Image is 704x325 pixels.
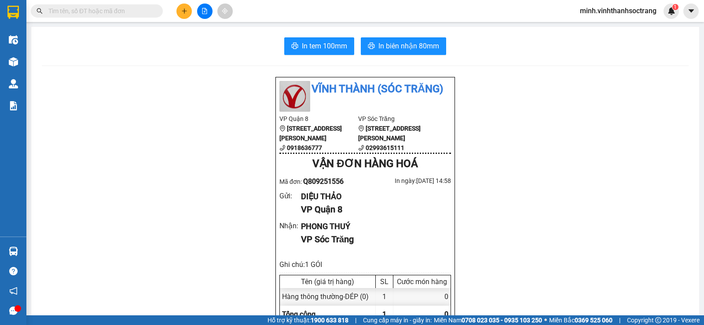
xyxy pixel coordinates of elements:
[181,8,187,14] span: plus
[9,247,18,256] img: warehouse-icon
[302,40,347,51] span: In tem 100mm
[358,114,437,124] li: VP Sóc Trăng
[48,6,152,16] input: Tìm tên, số ĐT hoặc mã đơn
[544,318,547,322] span: ⚪️
[9,79,18,88] img: warehouse-icon
[619,315,620,325] span: |
[268,315,348,325] span: Hỗ trợ kỹ thuật:
[311,317,348,324] strong: 1900 633 818
[9,287,18,295] span: notification
[9,57,18,66] img: warehouse-icon
[176,4,192,19] button: plus
[9,35,18,44] img: warehouse-icon
[279,156,451,172] div: VẬN ĐƠN HÀNG HOÁ
[549,315,612,325] span: Miền Bắc
[358,125,421,142] b: [STREET_ADDRESS][PERSON_NAME]
[7,6,19,19] img: logo-vxr
[303,177,344,186] span: Q809251556
[9,267,18,275] span: question-circle
[291,42,298,51] span: printer
[301,203,444,216] div: VP Quận 8
[37,8,43,14] span: search
[217,4,233,19] button: aim
[672,4,678,10] sup: 1
[683,4,699,19] button: caret-down
[9,101,18,110] img: solution-icon
[687,7,695,15] span: caret-down
[279,81,451,98] li: Vĩnh Thành (Sóc Trăng)
[301,220,444,233] div: PHONG THUÝ
[376,288,393,305] div: 1
[282,278,373,286] div: Tên (giá trị hàng)
[301,233,444,246] div: VP Sóc Trăng
[279,81,310,112] img: logo.jpg
[279,259,451,270] div: Ghi chú: 1 GÓI
[279,125,342,142] b: [STREET_ADDRESS][PERSON_NAME]
[434,315,542,325] span: Miền Nam
[378,278,391,286] div: SL
[382,310,386,318] span: 1
[279,176,365,187] div: Mã đơn:
[197,4,213,19] button: file-add
[368,42,375,51] span: printer
[279,190,301,201] div: Gửi :
[674,4,677,10] span: 1
[365,176,451,186] div: In ngày: [DATE] 14:58
[279,145,286,151] span: phone
[363,315,432,325] span: Cung cấp máy in - giấy in:
[378,40,439,51] span: In biên nhận 80mm
[282,310,315,318] span: Tổng cộng
[655,317,661,323] span: copyright
[279,220,301,231] div: Nhận :
[462,317,542,324] strong: 0708 023 035 - 0935 103 250
[361,37,446,55] button: printerIn biên nhận 80mm
[355,315,356,325] span: |
[282,292,369,301] span: Hàng thông thường - DÉP (0)
[444,310,448,318] span: 0
[366,144,404,151] b: 02993615111
[202,8,208,14] span: file-add
[279,125,286,131] span: environment
[284,37,354,55] button: printerIn tem 100mm
[358,145,364,151] span: phone
[222,8,228,14] span: aim
[301,190,444,203] div: DIỆU THẢO
[358,125,364,131] span: environment
[396,278,448,286] div: Cước món hàng
[575,317,612,324] strong: 0369 525 060
[9,307,18,315] span: message
[393,288,451,305] div: 0
[279,114,358,124] li: VP Quận 8
[573,5,664,16] span: minh.vinhthanhsoctrang
[667,7,675,15] img: icon-new-feature
[287,144,322,151] b: 0918636777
